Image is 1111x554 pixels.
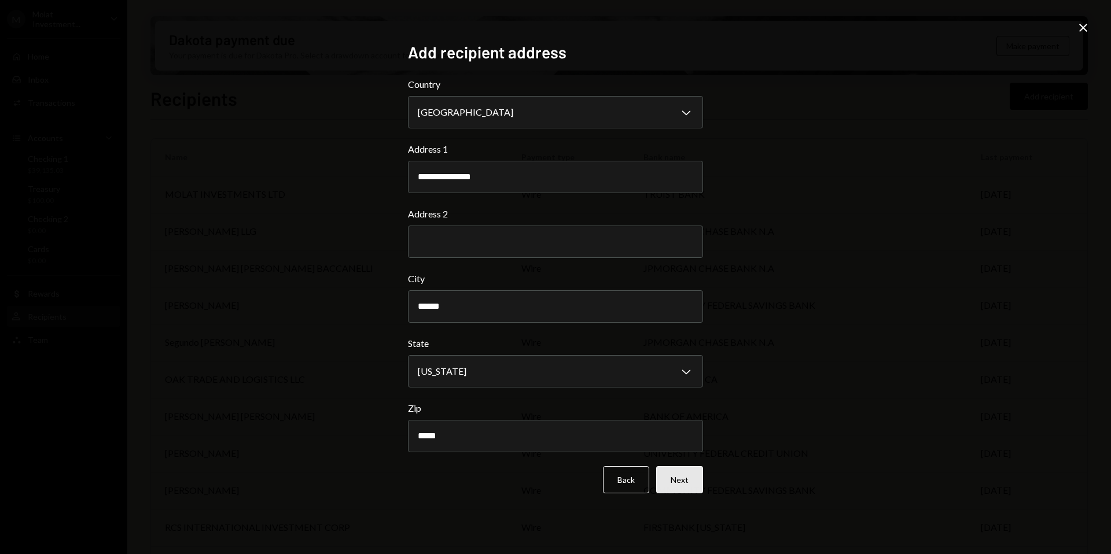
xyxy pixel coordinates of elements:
[408,96,703,128] button: Country
[408,401,703,415] label: Zip
[408,337,703,350] label: State
[656,466,703,493] button: Next
[603,466,649,493] button: Back
[408,142,703,156] label: Address 1
[408,41,703,64] h2: Add recipient address
[408,272,703,286] label: City
[408,77,703,91] label: Country
[408,355,703,387] button: State
[408,207,703,221] label: Address 2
